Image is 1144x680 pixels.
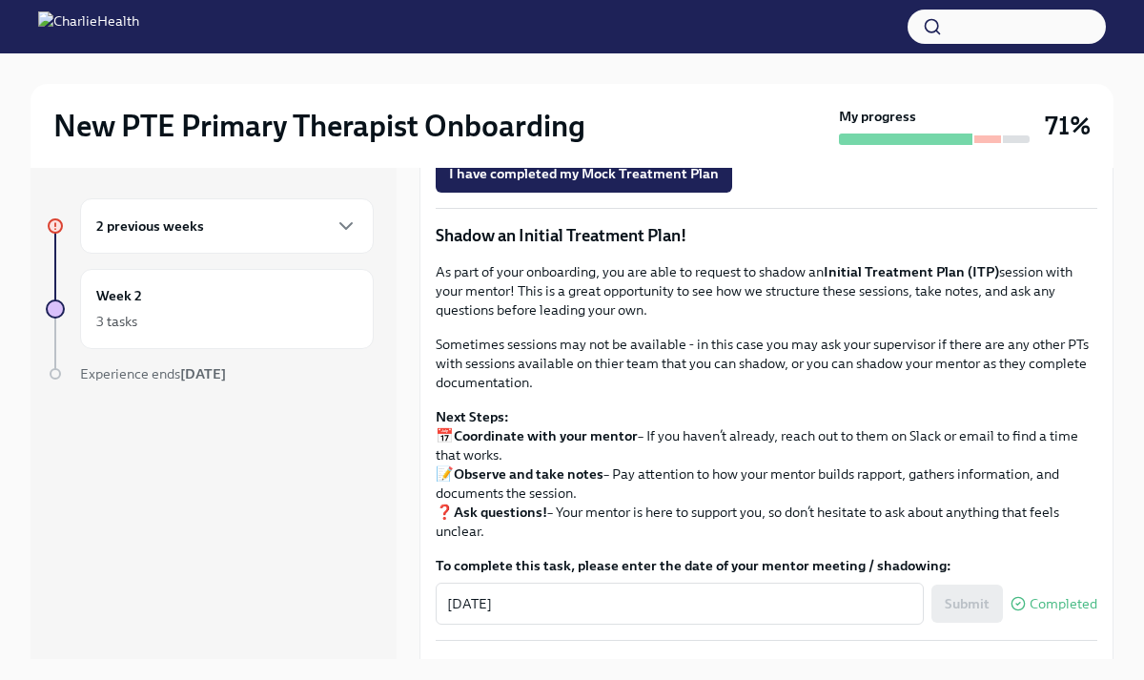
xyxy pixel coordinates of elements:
[180,365,226,382] strong: [DATE]
[80,365,226,382] span: Experience ends
[1045,109,1091,143] h3: 71%
[1030,597,1097,611] span: Completed
[449,164,719,183] span: I have completed my Mock Treatment Plan
[454,504,547,521] strong: Ask questions!
[53,107,585,145] h2: New PTE Primary Therapist Onboarding
[436,556,1097,575] label: To complete this task, please enter the date of your mentor meeting / shadowing:
[436,262,1097,319] p: As part of your onboarding, you are able to request to shadow an session with your mentor! This i...
[454,427,638,444] strong: Coordinate with your mentor
[447,592,912,615] textarea: [DATE]
[96,312,137,331] div: 3 tasks
[436,224,1097,247] p: Shadow an Initial Treatment Plan!
[436,656,1097,679] p: Finalize Spruce
[46,269,374,349] a: Week 23 tasks
[436,155,732,193] button: I have completed my Mock Treatment Plan
[80,198,374,254] div: 2 previous weeks
[436,335,1097,392] p: Sometimes sessions may not be available - in this case you may ask your supervisor if there are a...
[824,263,999,280] strong: Initial Treatment Plan (ITP)
[96,285,142,306] h6: Week 2
[96,216,204,237] h6: 2 previous weeks
[436,408,509,425] strong: Next Steps:
[436,407,1097,541] p: 📅 – If you haven’t already, reach out to them on Slack or email to find a time that works. 📝 – Pa...
[38,11,139,42] img: CharlieHealth
[454,465,603,483] strong: Observe and take notes
[839,107,916,126] strong: My progress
